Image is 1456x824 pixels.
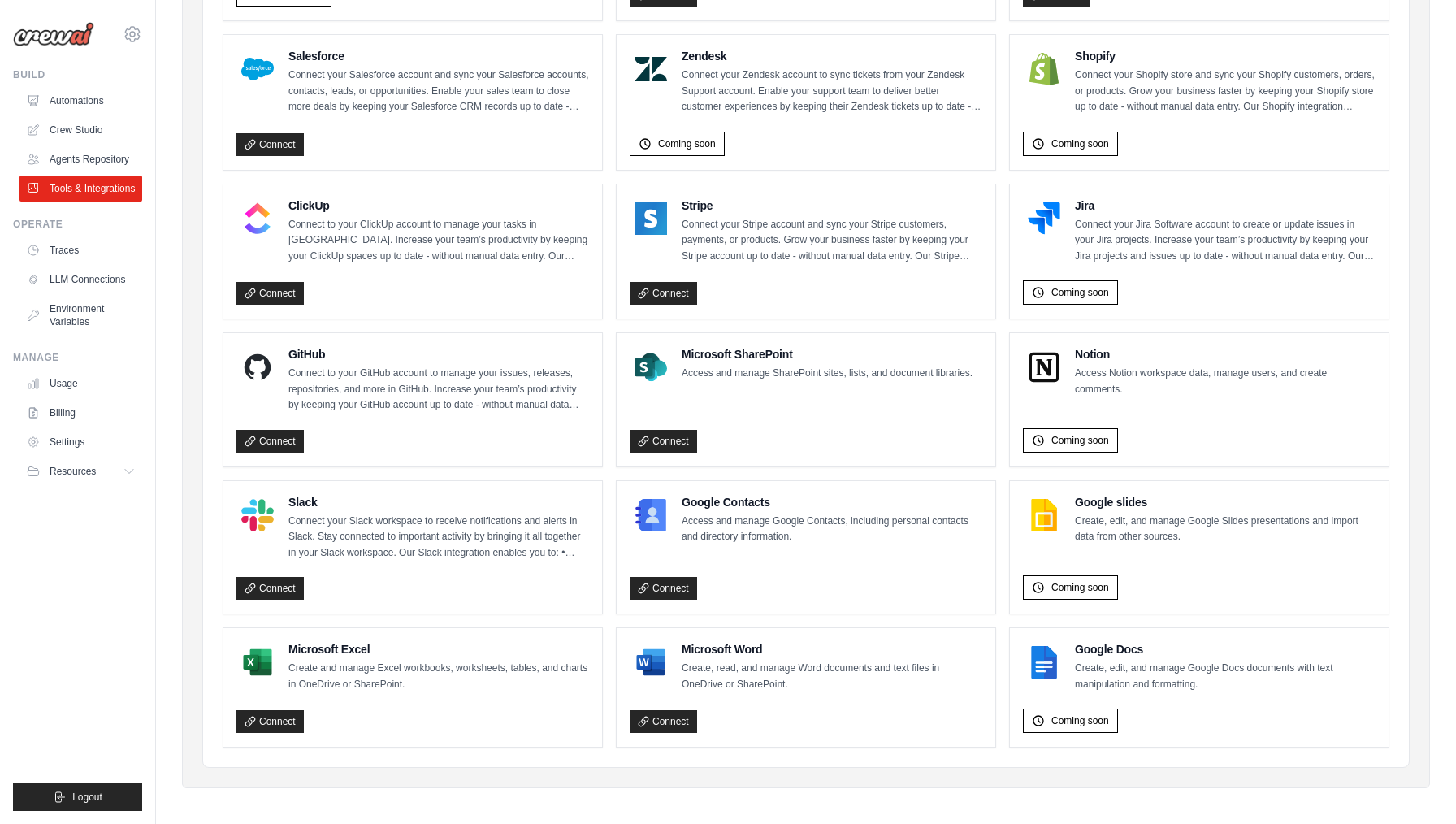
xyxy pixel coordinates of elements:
[19,117,142,143] a: Crew Studio
[288,366,589,414] p: Connect to your GitHub account to manage your issues, releases, repositories, and more in GitHub....
[241,646,274,679] img: Microsoft Excel Logo
[682,366,973,382] p: Access and manage SharePoint sites, lists, and document libraries.
[1075,67,1376,115] p: Connect your Shopify store and sync your Shopify customers, orders, or products. Grow your busine...
[288,514,589,562] p: Connect your Slack workspace to receive notifications and alerts in Slack. Stay connected to impo...
[682,641,982,657] h4: Microsoft Word
[72,791,102,804] span: Logout
[1075,197,1376,214] h4: Jira
[236,577,304,600] a: Connect
[1075,514,1376,545] p: Create, edit, and manage Google Slides presentations and import data from other sources.
[19,429,142,455] a: Settings
[1075,366,1376,397] p: Access Notion workspace data, manage users, and create comments.
[1075,48,1376,64] h4: Shopify
[241,53,274,85] img: Salesforce Logo
[630,430,697,453] a: Connect
[288,217,589,265] p: Connect to your ClickUp account to manage your tasks in [GEOGRAPHIC_DATA]. Increase your team’s p...
[288,661,589,692] p: Create and manage Excel workbooks, worksheets, tables, and charts in OneDrive or SharePoint.
[19,88,142,114] a: Automations
[13,68,142,81] div: Build
[288,197,589,214] h4: ClickUp
[19,296,142,335] a: Environment Variables
[1028,202,1060,235] img: Jira Logo
[236,430,304,453] a: Connect
[1051,714,1109,727] span: Coming soon
[1051,286,1109,299] span: Coming soon
[19,267,142,293] a: LLM Connections
[236,133,304,156] a: Connect
[1051,434,1109,447] span: Coming soon
[241,351,274,384] img: GitHub Logo
[50,465,96,478] span: Resources
[236,710,304,733] a: Connect
[19,146,142,172] a: Agents Repository
[630,577,697,600] a: Connect
[19,458,142,484] button: Resources
[241,499,274,531] img: Slack Logo
[635,202,667,235] img: Stripe Logo
[288,67,589,115] p: Connect your Salesforce account and sync your Salesforce accounts, contacts, leads, or opportunit...
[635,499,667,531] img: Google Contacts Logo
[288,641,589,657] h4: Microsoft Excel
[630,710,697,733] a: Connect
[682,514,982,545] p: Access and manage Google Contacts, including personal contacts and directory information.
[1075,346,1376,362] h4: Notion
[13,351,142,364] div: Manage
[19,176,142,202] a: Tools & Integrations
[1028,351,1060,384] img: Notion Logo
[682,197,982,214] h4: Stripe
[19,400,142,426] a: Billing
[682,67,982,115] p: Connect your Zendesk account to sync tickets from your Zendesk Support account. Enable your suppo...
[635,646,667,679] img: Microsoft Word Logo
[13,22,94,46] img: Logo
[288,346,589,362] h4: GitHub
[13,783,142,811] button: Logout
[19,237,142,263] a: Traces
[13,218,142,231] div: Operate
[635,351,667,384] img: Microsoft SharePoint Logo
[1028,646,1060,679] img: Google Docs Logo
[658,137,716,150] span: Coming soon
[1051,137,1109,150] span: Coming soon
[19,371,142,397] a: Usage
[1051,581,1109,594] span: Coming soon
[288,494,589,510] h4: Slack
[635,53,667,85] img: Zendesk Logo
[288,48,589,64] h4: Salesforce
[236,282,304,305] a: Connect
[241,202,274,235] img: ClickUp Logo
[1075,641,1376,657] h4: Google Docs
[1075,661,1376,692] p: Create, edit, and manage Google Docs documents with text manipulation and formatting.
[682,346,973,362] h4: Microsoft SharePoint
[630,282,697,305] a: Connect
[682,661,982,692] p: Create, read, and manage Word documents and text files in OneDrive or SharePoint.
[682,217,982,265] p: Connect your Stripe account and sync your Stripe customers, payments, or products. Grow your busi...
[682,494,982,510] h4: Google Contacts
[1028,53,1060,85] img: Shopify Logo
[1075,217,1376,265] p: Connect your Jira Software account to create or update issues in your Jira projects. Increase you...
[682,48,982,64] h4: Zendesk
[1028,499,1060,531] img: Google slides Logo
[1075,494,1376,510] h4: Google slides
